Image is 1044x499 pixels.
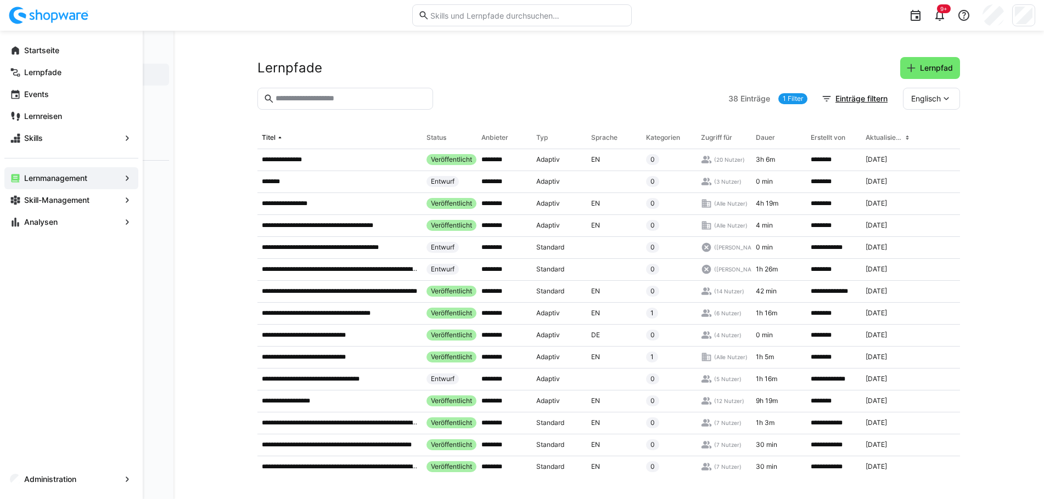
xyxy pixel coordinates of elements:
[714,441,742,449] span: (7 Nutzer)
[866,440,887,449] span: [DATE]
[650,155,655,164] span: 0
[701,133,732,142] div: Zugriff für
[431,287,472,296] span: Veröffentlicht
[536,221,560,230] span: Adaptiv
[714,178,742,185] span: (3 Nutzer)
[431,331,472,339] span: Veröffentlicht
[866,353,887,361] span: [DATE]
[756,418,774,427] span: 1h 3m
[778,93,807,104] a: 1 Filter
[866,309,887,317] span: [DATE]
[536,265,564,274] span: Standard
[426,133,446,142] div: Status
[431,177,454,186] span: Entwurf
[866,199,887,208] span: [DATE]
[650,375,655,383] span: 0
[756,309,777,317] span: 1h 16m
[429,10,626,20] input: Skills und Lernpfade durchsuchen…
[866,265,887,274] span: [DATE]
[714,463,742,470] span: (7 Nutzer)
[756,462,777,471] span: 30 min
[756,133,775,142] div: Dauer
[650,199,655,208] span: 0
[756,396,778,405] span: 9h 19m
[536,309,560,317] span: Adaptiv
[714,331,742,339] span: (4 Nutzer)
[866,462,887,471] span: [DATE]
[536,177,560,186] span: Adaptiv
[650,265,655,274] span: 0
[536,462,564,471] span: Standard
[650,243,655,252] span: 0
[536,375,560,383] span: Adaptiv
[262,133,276,142] div: Titel
[866,155,887,164] span: [DATE]
[431,396,472,405] span: Veröffentlicht
[431,375,454,383] span: Entwurf
[536,287,564,296] span: Standard
[900,57,960,79] button: Lernpfad
[591,331,600,339] span: DE
[650,331,655,339] span: 0
[536,396,560,405] span: Adaptiv
[591,133,618,142] div: Sprache
[650,353,654,361] span: 1
[756,287,777,296] span: 42 min
[911,93,941,104] span: Englisch
[536,440,564,449] span: Standard
[756,440,777,449] span: 30 min
[431,309,472,317] span: Veröffentlicht
[756,155,775,164] span: 3h 6m
[756,221,773,230] span: 4 min
[714,243,764,251] span: ([PERSON_NAME])
[866,133,903,142] div: Aktualisiert am
[714,419,742,427] span: (7 Nutzer)
[431,353,472,361] span: Veröffentlicht
[756,353,774,361] span: 1h 5m
[591,440,600,449] span: EN
[646,133,680,142] div: Kategorien
[756,243,773,252] span: 0 min
[650,418,655,427] span: 0
[431,265,454,274] span: Entwurf
[866,418,887,427] span: [DATE]
[591,155,600,164] span: EN
[714,375,742,383] span: (5 Nutzer)
[431,155,472,164] span: Veröffentlicht
[728,93,738,104] span: 38
[866,221,887,230] span: [DATE]
[756,265,778,274] span: 1h 26m
[591,418,600,427] span: EN
[714,200,748,207] span: (Alle Nutzer)
[756,199,778,208] span: 4h 19m
[714,353,748,361] span: (Alle Nutzer)
[650,177,655,186] span: 0
[591,462,600,471] span: EN
[811,133,845,142] div: Erstellt von
[740,93,770,104] span: Einträge
[431,221,472,230] span: Veröffentlicht
[866,375,887,383] span: [DATE]
[866,177,887,186] span: [DATE]
[756,177,773,186] span: 0 min
[591,287,600,296] span: EN
[431,440,472,449] span: Veröffentlicht
[431,199,472,208] span: Veröffentlicht
[866,331,887,339] span: [DATE]
[536,199,560,208] span: Adaptiv
[756,375,777,383] span: 1h 16m
[714,265,764,273] span: ([PERSON_NAME])
[816,88,895,110] button: Einträge filtern
[650,309,654,317] span: 1
[650,221,655,230] span: 0
[431,418,472,427] span: Veröffentlicht
[536,155,560,164] span: Adaptiv
[834,93,889,104] span: Einträge filtern
[591,353,600,361] span: EN
[714,309,742,317] span: (6 Nutzer)
[756,331,773,339] span: 0 min
[866,287,887,296] span: [DATE]
[650,396,655,405] span: 0
[536,353,560,361] span: Adaptiv
[866,243,887,252] span: [DATE]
